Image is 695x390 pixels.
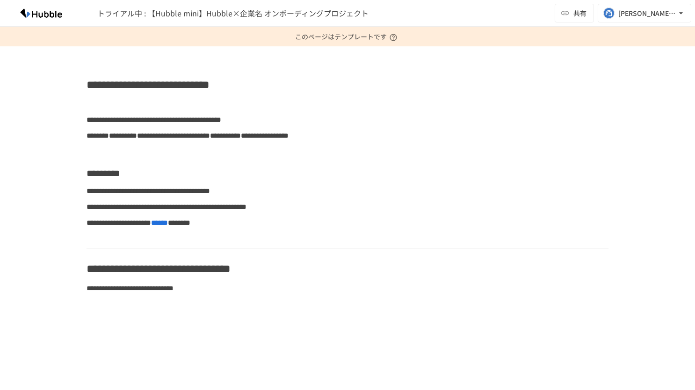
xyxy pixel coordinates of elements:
button: 共有 [555,4,594,22]
img: HzDRNkGCf7KYO4GfwKnzITak6oVsp5RHeZBEM1dQFiQ [11,6,71,21]
span: トライアル中 : 【Hubble mini】Hubble×企業名 オンボーディングプロジェクト [97,7,369,19]
p: このページはテンプレートです [295,27,400,46]
div: [PERSON_NAME][EMAIL_ADDRESS][PERSON_NAME][DOMAIN_NAME] [618,7,676,19]
button: [PERSON_NAME][EMAIL_ADDRESS][PERSON_NAME][DOMAIN_NAME] [598,4,691,22]
span: 共有 [573,8,586,18]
